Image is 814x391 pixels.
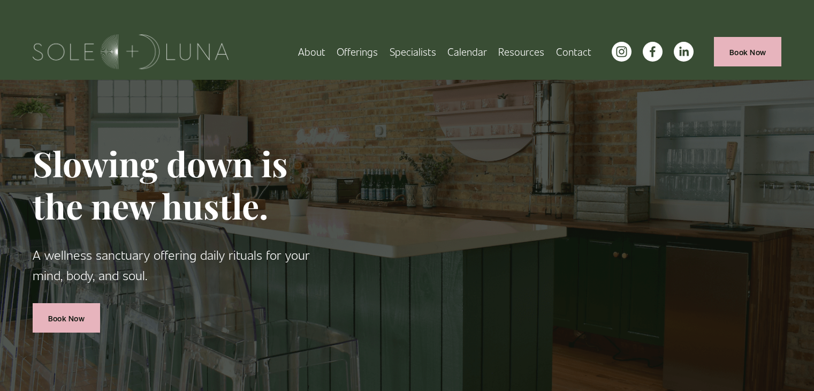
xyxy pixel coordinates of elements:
[33,244,341,285] p: A wellness sanctuary offering daily rituals for your mind, body, and soul.
[643,42,663,62] a: facebook-unauth
[33,142,341,227] h1: Slowing down is the new hustle.
[674,42,694,62] a: LinkedIn
[33,303,100,333] a: Book Now
[337,42,378,61] a: folder dropdown
[556,42,591,61] a: Contact
[33,34,229,69] img: Sole + Luna
[714,37,781,66] a: Book Now
[612,42,632,62] a: instagram-unauth
[498,43,544,60] span: Resources
[447,42,487,61] a: Calendar
[298,42,325,61] a: About
[498,42,544,61] a: folder dropdown
[337,43,378,60] span: Offerings
[390,42,436,61] a: Specialists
